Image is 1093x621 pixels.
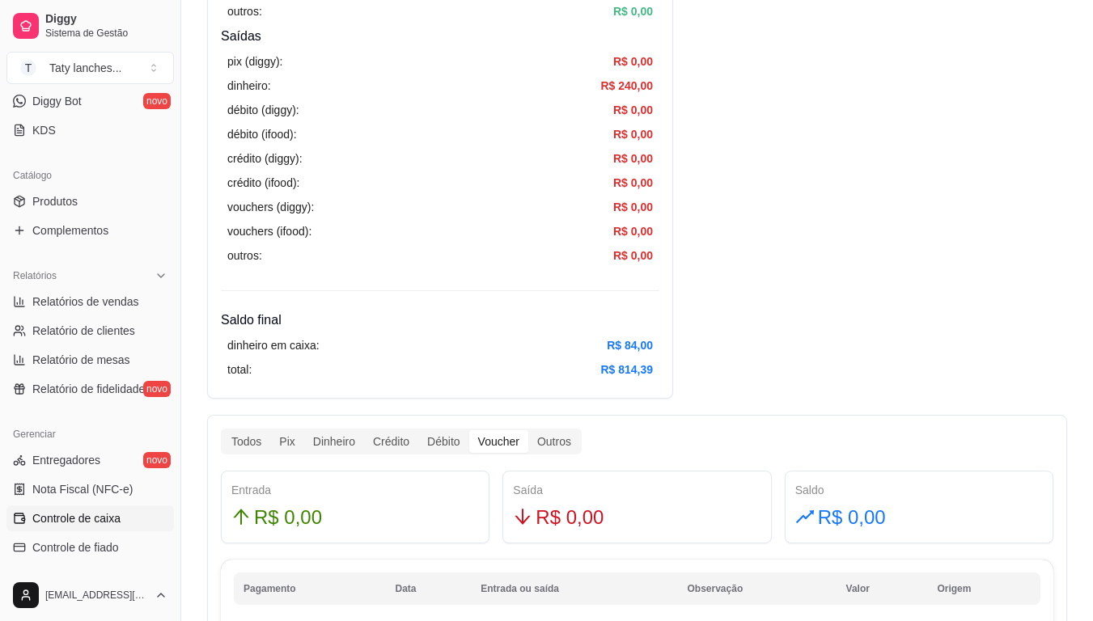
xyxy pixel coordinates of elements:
[234,572,386,605] th: Pagamento
[6,289,174,315] a: Relatórios de vendas
[227,125,297,143] article: débito (ifood):
[613,198,653,216] article: R$ 0,00
[600,77,653,95] article: R$ 240,00
[13,269,57,282] span: Relatórios
[795,507,815,526] span: rise
[471,572,677,605] th: Entrada ou saída
[6,534,174,560] a: Controle de fiado
[45,589,148,602] span: [EMAIL_ADDRESS][DOMAIN_NAME]
[528,430,580,453] div: Outros
[795,481,1043,499] div: Saldo
[227,150,303,167] article: crédito (diggy):
[6,218,174,243] a: Complementos
[231,507,251,526] span: arrow-up
[6,421,174,447] div: Gerenciar
[227,336,320,354] article: dinheiro em caixa:
[6,576,174,615] button: [EMAIL_ADDRESS][DOMAIN_NAME]
[6,347,174,373] a: Relatório de mesas
[32,352,130,368] span: Relatório de mesas
[536,502,604,533] span: R$ 0,00
[613,174,653,192] article: R$ 0,00
[6,52,174,84] button: Select a team
[227,101,299,119] article: débito (diggy):
[600,361,653,378] article: R$ 814,39
[32,568,71,585] span: Cupons
[513,507,532,526] span: arrow-down
[678,572,837,605] th: Observação
[927,572,1040,605] th: Origem
[49,60,122,76] div: Taty lanches ...
[607,336,653,354] article: R$ 84,00
[32,193,78,209] span: Produtos
[32,481,133,497] span: Nota Fiscal (NFC-e)
[227,361,252,378] article: total:
[6,505,174,531] a: Controle de caixa
[837,572,928,605] th: Valor
[6,564,174,589] a: Cupons
[227,222,311,240] article: vouchers (ifood):
[32,323,135,339] span: Relatório de clientes
[613,247,653,264] article: R$ 0,00
[613,222,653,240] article: R$ 0,00
[222,430,270,453] div: Todos
[6,318,174,344] a: Relatório de clientes
[32,222,108,239] span: Complementos
[227,198,314,216] article: vouchers (diggy):
[270,430,303,453] div: Pix
[227,174,299,192] article: crédito (ifood):
[32,381,145,397] span: Relatório de fidelidade
[818,502,886,533] span: R$ 0,00
[227,53,282,70] article: pix (diggy):
[386,572,472,605] th: Data
[6,376,174,402] a: Relatório de fidelidadenovo
[6,6,174,45] a: DiggySistema de Gestão
[221,310,659,330] h4: Saldo final
[613,150,653,167] article: R$ 0,00
[613,101,653,119] article: R$ 0,00
[221,27,659,46] h4: Saídas
[227,247,262,264] article: outros:
[6,117,174,143] a: KDS
[613,125,653,143] article: R$ 0,00
[6,188,174,214] a: Produtos
[32,122,56,138] span: KDS
[32,539,119,556] span: Controle de fiado
[6,476,174,502] a: Nota Fiscal (NFC-e)
[227,2,262,20] article: outros:
[304,430,364,453] div: Dinheiro
[254,502,322,533] span: R$ 0,00
[32,510,121,526] span: Controle de caixa
[32,452,100,468] span: Entregadores
[6,163,174,188] div: Catálogo
[45,27,167,40] span: Sistema de Gestão
[613,53,653,70] article: R$ 0,00
[6,447,174,473] a: Entregadoresnovo
[364,430,418,453] div: Crédito
[513,481,760,499] div: Saída
[20,60,36,76] span: T
[613,2,653,20] article: R$ 0,00
[227,77,271,95] article: dinheiro:
[418,430,468,453] div: Débito
[469,430,528,453] div: Voucher
[32,93,82,109] span: Diggy Bot
[231,481,479,499] div: Entrada
[6,88,174,114] a: Diggy Botnovo
[45,12,167,27] span: Diggy
[32,294,139,310] span: Relatórios de vendas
